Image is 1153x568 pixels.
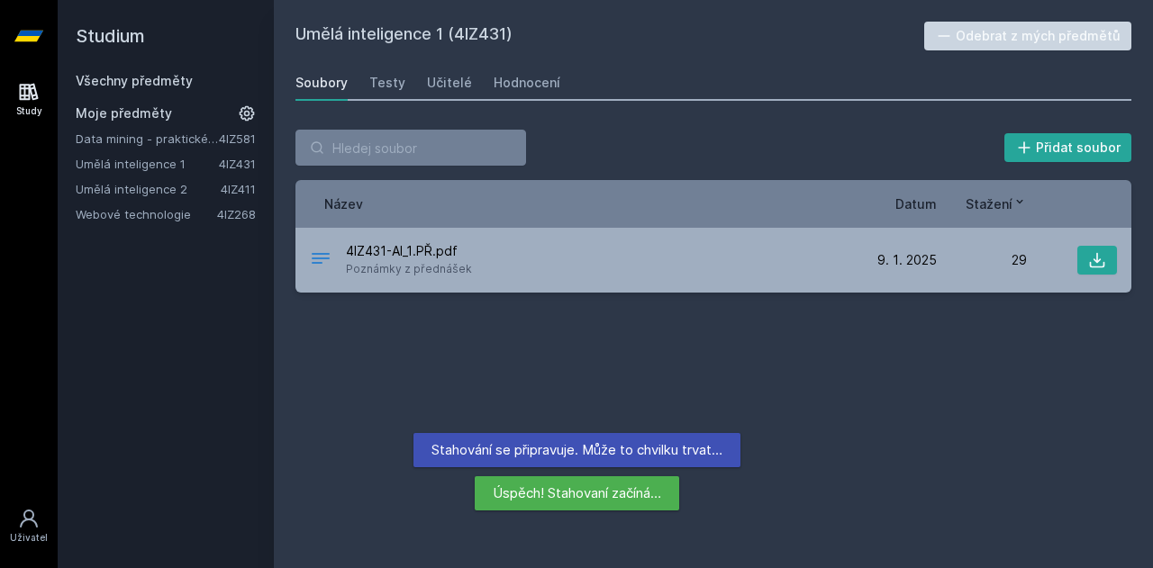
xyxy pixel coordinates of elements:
[295,74,348,92] div: Soubory
[76,205,217,223] a: Webové technologie
[346,260,472,278] span: Poznámky z přednášek
[76,155,219,173] a: Umělá inteligence 1
[966,194,1027,213] button: Stažení
[427,65,472,101] a: Učitelé
[310,248,331,274] div: PDF
[295,65,348,101] a: Soubory
[413,433,740,467] div: Stahování se připravuje. Může to chvilku trvat…
[295,130,526,166] input: Hledej soubor
[1004,133,1132,162] button: Přidat soubor
[346,242,472,260] span: 4IZ431-AI_1.PŘ.pdf
[369,65,405,101] a: Testy
[76,130,219,148] a: Data mining - praktické aplikace
[219,157,256,171] a: 4IZ431
[76,180,221,198] a: Umělá inteligence 2
[16,104,42,118] div: Study
[494,74,560,92] div: Hodnocení
[324,194,363,213] button: Název
[4,499,54,554] a: Uživatel
[494,65,560,101] a: Hodnocení
[219,131,256,146] a: 4IZ581
[76,73,193,88] a: Všechny předměty
[369,74,405,92] div: Testy
[427,74,472,92] div: Učitelé
[217,207,256,221] a: 4IZ268
[924,22,1132,50] button: Odebrat z mých předmětů
[221,182,256,196] a: 4IZ411
[295,22,924,50] h2: Umělá inteligence 1 (4IZ431)
[4,72,54,127] a: Study
[76,104,172,122] span: Moje předměty
[937,251,1027,269] div: 29
[10,531,48,545] div: Uživatel
[475,476,679,510] div: Úspěch! Stahovaní začíná…
[895,194,937,213] button: Datum
[966,194,1012,213] span: Stažení
[877,251,937,269] span: 9. 1. 2025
